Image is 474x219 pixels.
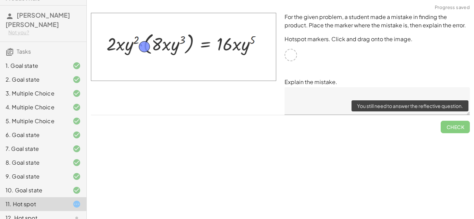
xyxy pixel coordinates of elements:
[6,172,61,181] div: 9. Goal state
[73,62,81,70] i: Task finished and correct.
[73,103,81,111] i: Task finished and correct.
[73,200,81,208] i: Task started.
[285,78,470,86] p: Explain the mistake.
[73,186,81,194] i: Task finished and correct.
[6,62,61,70] div: 1. Goal state
[6,186,61,194] div: 10. Goal state
[6,200,61,208] div: 11. Hot spot
[435,4,470,11] span: Progress saved
[6,11,70,28] span: [PERSON_NAME] [PERSON_NAME]
[73,158,81,167] i: Task finished and correct.
[6,158,61,167] div: 8. Goal state
[6,75,61,84] div: 2. Goal state
[6,131,61,139] div: 6. Goal state
[73,89,81,98] i: Task finished and correct.
[6,145,61,153] div: 7. Goal state
[6,117,61,125] div: 5. Multiple Choice
[17,48,31,55] span: Tasks
[73,117,81,125] i: Task finished and correct.
[73,172,81,181] i: Task finished and correct.
[73,145,81,153] i: Task finished and correct.
[73,131,81,139] i: Task finished and correct.
[6,103,61,111] div: 4. Multiple Choice
[73,75,81,84] i: Task finished and correct.
[8,29,81,36] div: Not you?
[91,13,276,81] img: b42f739e0bd79d23067a90d0ea4ccfd2288159baac1bcee117f9be6b6edde5c4.png
[285,35,470,43] p: Hotspot markers. Click and drag onto the image.
[6,89,61,98] div: 3. Multiple Choice
[285,13,470,29] p: For the given problem, a student made a mistake in finding the product. Place the marker where th...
